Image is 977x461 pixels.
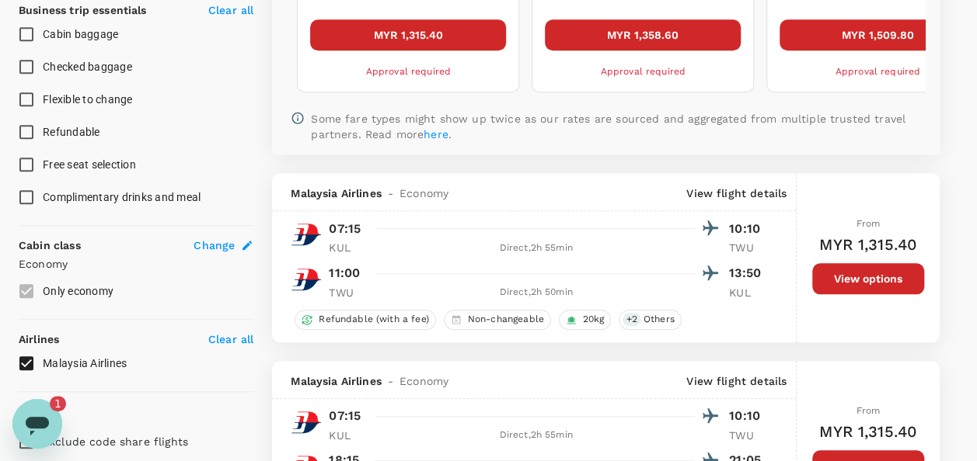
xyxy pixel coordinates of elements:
span: Approval required [835,66,920,77]
span: 20kg [577,313,611,326]
div: Refundable (with a fee) [295,310,435,330]
p: Some fare types might show up twice as our rates are sourced and aggregated from multiple trusted... [311,111,921,142]
span: + 2 [623,313,640,326]
span: Malaysia Airlines [291,373,382,389]
span: Approval required [600,66,686,77]
a: here [424,128,448,140]
span: Free seat selection [43,158,136,171]
h6: MYR 1,315.40 [819,232,917,257]
p: 10:10 [729,220,768,238]
span: From [857,218,881,229]
strong: Cabin class [19,239,81,251]
div: 20kg [559,310,612,330]
span: Approval required [365,66,451,77]
span: Others [637,313,681,326]
p: View flight details [686,373,787,389]
span: Malaysia Airlines [291,185,382,201]
p: 07:15 [329,407,361,425]
h6: MYR 1,315.40 [819,419,917,444]
p: TWU [729,240,768,255]
div: Non-changeable [444,310,551,330]
p: TWU [729,428,768,443]
div: Direct , 2h 55min [377,428,695,443]
span: Change [194,237,235,253]
p: 07:15 [329,220,361,238]
p: Other [19,404,50,419]
p: Clear all [208,2,253,18]
span: Only economy [43,285,113,297]
span: Economy [400,185,448,201]
span: Complimentary drinks and meal [43,191,201,203]
span: Refundable (with a fee) [312,313,434,326]
iframe: Button to launch messaging window, 1 unread message [12,399,62,449]
span: From [857,405,881,416]
p: View flight details [686,185,787,201]
button: MYR 1,509.80 [780,19,975,50]
p: Exclude code share flights [43,434,188,449]
span: - [382,185,400,201]
p: Economy [19,256,253,272]
strong: Airlines [19,333,59,345]
span: Economy [400,373,448,389]
p: KUL [329,240,368,255]
button: MYR 1,358.60 [545,19,741,50]
span: Flexible to change [43,93,133,106]
span: Cabin baggage [43,28,118,40]
strong: Business trip essentials [19,4,147,16]
button: MYR 1,315.40 [310,19,506,50]
span: Non-changeable [462,313,550,326]
p: Clear all [208,331,253,347]
span: Malaysia Airlines [43,357,127,369]
span: Refundable [43,126,100,138]
div: Direct , 2h 50min [377,285,695,300]
button: View options [812,263,924,294]
div: +2Others [619,310,681,330]
p: 11:00 [329,264,360,282]
p: 13:50 [729,264,768,282]
p: KUL [329,428,368,443]
p: TWU [329,285,368,300]
img: MH [291,219,322,250]
span: - [382,373,400,389]
span: Checked baggage [43,61,132,73]
iframe: Number of unread messages [50,396,81,411]
p: KUL [729,285,768,300]
p: 10:10 [729,407,768,425]
div: Direct , 2h 55min [377,241,695,256]
img: MH [291,264,322,295]
img: MH [291,407,322,438]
